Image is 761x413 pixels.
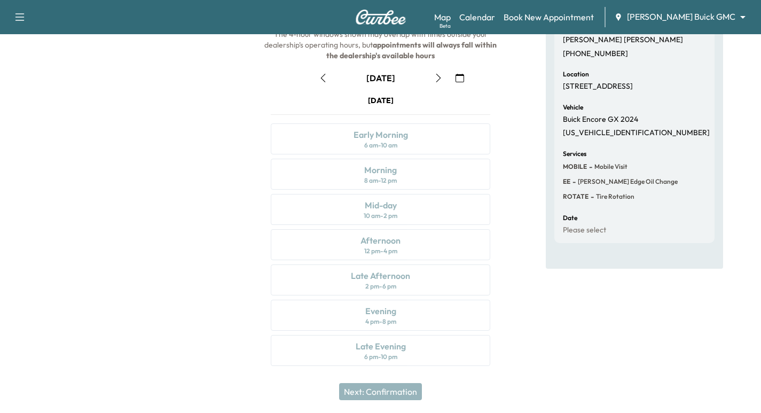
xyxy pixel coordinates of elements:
[576,177,678,186] span: Ewing Edge Oil Change
[563,151,586,157] h6: Services
[504,11,594,24] a: Book New Appointment
[459,11,495,24] a: Calendar
[563,49,628,59] p: [PHONE_NUMBER]
[594,192,634,201] span: Tire rotation
[563,162,587,171] span: MOBILE
[563,128,710,138] p: [US_VEHICLE_IDENTIFICATION_NUMBER]
[570,176,576,187] span: -
[563,177,570,186] span: EE
[440,22,451,30] div: Beta
[563,115,638,124] p: Buick Encore GX 2024
[563,215,577,221] h6: Date
[589,191,594,202] span: -
[563,71,589,77] h6: Location
[563,35,683,45] p: [PERSON_NAME] [PERSON_NAME]
[355,10,406,25] img: Curbee Logo
[563,82,633,91] p: [STREET_ADDRESS]
[627,11,735,23] span: [PERSON_NAME] Buick GMC
[368,95,394,106] div: [DATE]
[434,11,451,24] a: MapBeta
[563,104,583,111] h6: Vehicle
[563,225,606,235] p: Please select
[563,192,589,201] span: ROTATE
[326,40,498,60] b: appointments will always fall within the dealership's available hours
[592,162,627,171] span: Mobile Visit
[587,161,592,172] span: -
[366,72,395,84] div: [DATE]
